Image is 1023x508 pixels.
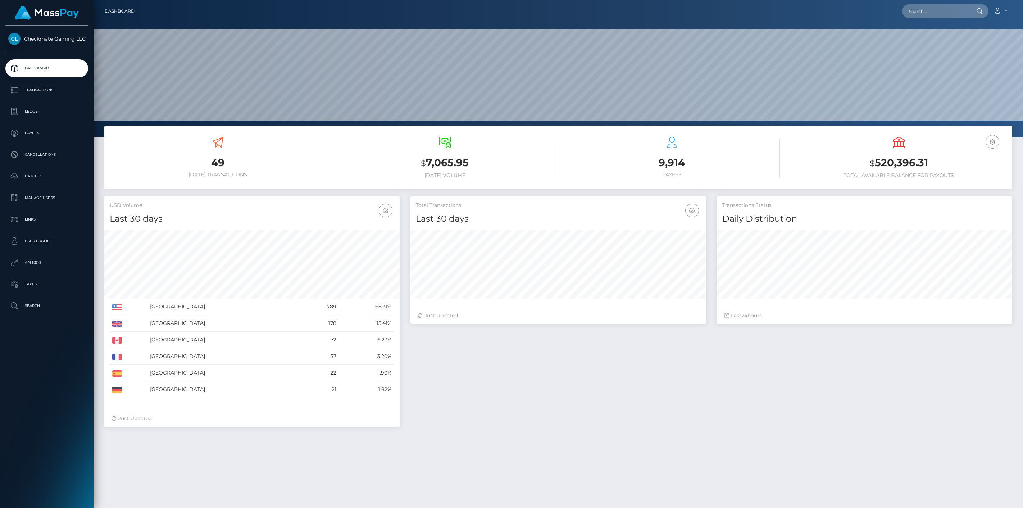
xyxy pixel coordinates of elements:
[5,232,88,250] a: User Profile
[5,275,88,293] a: Taxes
[339,299,394,315] td: 68.31%
[339,332,394,348] td: 6.23%
[147,381,302,398] td: [GEOGRAPHIC_DATA]
[110,156,326,170] h3: 49
[339,381,394,398] td: 1.82%
[339,315,394,332] td: 15.41%
[5,254,88,272] a: API Keys
[5,210,88,228] a: Links
[722,202,1007,209] h5: Transactions Status
[112,370,122,377] img: ES.png
[112,415,392,422] div: Just Updated
[8,33,21,45] img: Checkmate Gaming LLC
[8,257,85,268] p: API Keys
[339,348,394,365] td: 3.20%
[8,106,85,117] p: Ledger
[147,365,302,381] td: [GEOGRAPHIC_DATA]
[8,214,85,225] p: Links
[5,124,88,142] a: Payees
[564,156,780,170] h3: 9,914
[5,36,88,42] span: Checkmate Gaming LLC
[112,337,122,344] img: CA.png
[8,63,85,74] p: Dashboard
[112,354,122,360] img: FR.png
[8,279,85,290] p: Taxes
[5,297,88,315] a: Search
[8,85,85,95] p: Transactions
[302,315,339,332] td: 178
[421,158,426,168] small: $
[5,103,88,121] a: Ledger
[5,146,88,164] a: Cancellations
[416,213,700,225] h4: Last 30 days
[564,172,780,178] h6: Payees
[791,172,1007,178] h6: Total Available Balance for Payouts
[147,348,302,365] td: [GEOGRAPHIC_DATA]
[741,312,747,319] span: 24
[418,312,699,319] div: Just Updated
[5,59,88,77] a: Dashboard
[8,149,85,160] p: Cancellations
[302,332,339,348] td: 72
[416,202,700,209] h5: Total Transactions
[8,300,85,311] p: Search
[147,315,302,332] td: [GEOGRAPHIC_DATA]
[147,332,302,348] td: [GEOGRAPHIC_DATA]
[8,236,85,246] p: User Profile
[902,4,970,18] input: Search...
[791,156,1007,171] h3: 520,396.31
[8,171,85,182] p: Batches
[724,312,1005,319] div: Last hours
[337,156,553,171] h3: 7,065.95
[15,6,79,20] img: MassPay Logo
[112,304,122,310] img: US.png
[8,192,85,203] p: Manage Users
[105,4,135,19] a: Dashboard
[110,213,394,225] h4: Last 30 days
[110,202,394,209] h5: USD Volume
[302,299,339,315] td: 789
[339,365,394,381] td: 1.90%
[112,321,122,327] img: GB.png
[5,81,88,99] a: Transactions
[302,381,339,398] td: 21
[5,167,88,185] a: Batches
[110,172,326,178] h6: [DATE] Transactions
[302,348,339,365] td: 37
[302,365,339,381] td: 22
[5,189,88,207] a: Manage Users
[8,128,85,139] p: Payees
[870,158,875,168] small: $
[337,172,553,178] h6: [DATE] Volume
[147,299,302,315] td: [GEOGRAPHIC_DATA]
[722,213,1007,225] h4: Daily Distribution
[112,387,122,393] img: DE.png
